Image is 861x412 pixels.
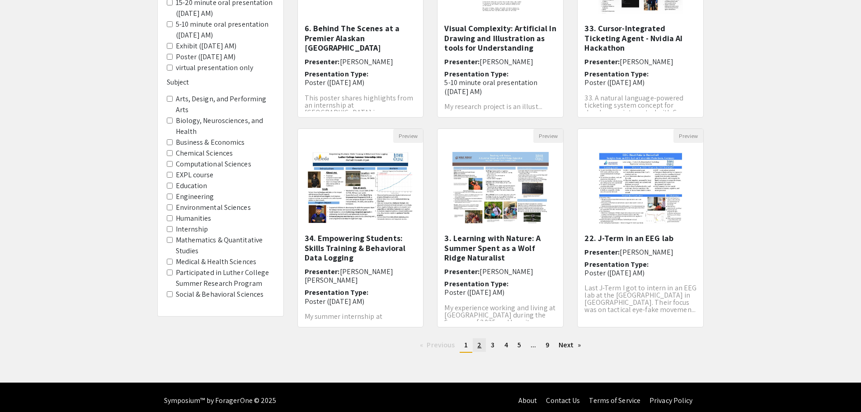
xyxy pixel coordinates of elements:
span: 5 [518,340,521,350]
label: 5-10 minute oral presentation ([DATE] AM) [176,19,274,41]
p: Poster ([DATE] AM) [305,297,417,306]
p: 33. A natural language-powered ticketing system concept for developers, integrated with Cursor IDE. [584,95,696,123]
span: [PERSON_NAME] [480,267,533,276]
span: 3 [491,340,494,350]
span: Presentation Type: [584,69,649,79]
span: [PERSON_NAME] [620,57,673,66]
label: Arts, Design, and Performing Arts [176,94,274,115]
label: Chemical Sciences [176,148,233,159]
label: Business & Economics [176,137,245,148]
span: Presentation Type: [584,260,649,269]
span: Previous [427,340,455,350]
span: Presentation Type: [444,69,508,79]
p: This poster shares highlights from an internship at [GEOGRAPHIC_DATA] in [GEOGRAPHIC_DATA], [US_S... [305,95,417,138]
h6: Presenter: [584,57,696,66]
p: Poster ([DATE] AM) [444,288,556,297]
span: 2 [477,340,481,350]
h5: 6. Behind The Scenes at a Premier Alaskan [GEOGRAPHIC_DATA] [305,24,417,53]
a: Contact Us [546,396,580,405]
h5: 3. Learning with Nature: A Summer Spent as a Wolf Ridge Naturalist [444,233,556,263]
span: Mentor: [584,320,611,330]
span: [PERSON_NAME] [611,320,664,330]
h6: Presenter: [305,57,417,66]
label: Engineering [176,191,214,202]
a: Next page [554,338,585,352]
button: Preview [533,129,563,143]
button: Preview [393,129,423,143]
a: Terms of Service [589,396,640,405]
label: Medical & Health Sciences [176,256,257,267]
span: [PERSON_NAME] [PERSON_NAME] [305,267,393,285]
p: My experience working and living at [GEOGRAPHIC_DATA] during the Summer of 2025 and how it contri... [444,304,556,333]
label: Computational Sciences [176,159,251,170]
p: 5-10 minute oral presentation ([DATE] AM) [444,78,556,95]
label: Mathematics & Quantitative Studies [176,235,274,256]
p: Poster ([DATE] AM) [305,78,417,87]
span: Presentation Type: [444,279,508,289]
p: My research project is an illust... [444,103,556,110]
p: Last J-Term I got to intern in an EEG lab at the [GEOGRAPHIC_DATA] in [GEOGRAPHIC_DATA]. Their fo... [584,284,696,313]
img: <p>3. Learning with Nature: A Summer Spent as a Wolf Ridge Naturalist</p> [443,143,558,233]
span: Presentation Type: [305,69,369,79]
a: Privacy Policy [649,396,692,405]
label: Social & Behavioral Sciences [176,289,264,300]
span: Presentation Type: [305,288,369,297]
span: [PERSON_NAME] [480,57,533,66]
label: Biology, Neurosciences, and Health [176,115,274,137]
label: virtual presentation only [176,62,254,73]
span: [PERSON_NAME] [340,57,393,66]
span: 1 [464,340,468,350]
label: Humanities [176,213,212,224]
div: Open Presentation <p>22. J-Term in an EEG lab</p> [577,128,704,327]
label: Participated in Luther College Summer Research Program [176,267,274,289]
h6: Presenter: [305,267,417,284]
img: <p>34. Empowering Students: Skills Training &amp; Behavioral Data Logging</p> [298,143,423,233]
h5: Visual Complexity: Artificial Intelligence, Drawing and Illustration as tools for Understanding [444,24,556,53]
div: Open Presentation <p>34. Empowering Students: Skills Training &amp; Behavioral Data Logging</p> [297,128,424,327]
img: <p>22. J-Term in an EEG lab</p> [589,143,692,233]
label: Exhibit ([DATE] AM) [176,41,237,52]
span: ... [531,340,536,350]
label: Internship [176,224,208,235]
label: Poster ([DATE] AM) [176,52,236,62]
a: About [518,396,537,405]
span: 9 [546,340,549,350]
span: 4 [504,340,508,350]
label: EXPL course [176,170,214,180]
iframe: Chat [7,371,38,405]
button: Preview [673,129,703,143]
h6: Presenter: [444,267,556,276]
h6: Subject [167,78,274,86]
p: Poster ([DATE] AM) [584,78,696,87]
ul: Pagination [297,338,704,353]
h5: 34. Empowering Students: Skills Training & Behavioral Data Logging [305,233,417,263]
div: Open Presentation <p>3. Learning with Nature: A Summer Spent as a Wolf Ridge Naturalist</p> [437,128,564,327]
h5: 33. Cursor-Integrated Ticketing Agent - Nvidia AI Hackathon [584,24,696,53]
h6: Presenter: [584,248,696,256]
label: Environmental Sciences [176,202,251,213]
p: My summer internship at [GEOGRAPHIC_DATA], within the , offered an opportunity ... [305,313,417,349]
h6: Presenter: [444,57,556,66]
h5: 22. J-Term in an EEG lab [584,233,696,243]
span: [PERSON_NAME] [620,247,673,257]
label: Education [176,180,207,191]
p: Poster ([DATE] AM) [584,269,696,277]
